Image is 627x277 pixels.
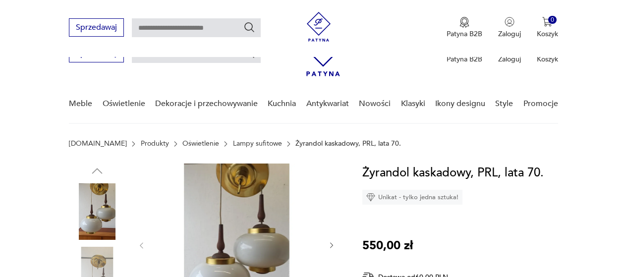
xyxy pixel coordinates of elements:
img: Patyna - sklep z meblami i dekoracjami vintage [304,12,334,42]
a: Kuchnia [268,85,296,123]
button: Sprzedawaj [69,18,124,37]
a: Sprzedawaj [69,25,124,32]
div: Unikat - tylko jedna sztuka! [362,190,462,205]
img: Ikonka użytkownika [505,17,514,27]
img: Ikona medalu [459,17,469,28]
button: Zaloguj [498,17,521,39]
a: Oświetlenie [103,85,145,123]
a: Klasyki [401,85,425,123]
a: [DOMAIN_NAME] [69,140,127,148]
p: Koszyk [537,55,558,64]
p: Patyna B2B [447,55,482,64]
p: Żyrandol kaskadowy, PRL, lata 70. [295,140,401,148]
p: Koszyk [537,29,558,39]
button: Szukaj [243,21,255,33]
button: Patyna B2B [447,17,482,39]
p: Zaloguj [498,29,521,39]
a: Ikona medaluPatyna B2B [447,17,482,39]
a: Ikony designu [435,85,485,123]
div: 0 [548,16,557,24]
p: Zaloguj [498,55,521,64]
a: Antykwariat [306,85,349,123]
a: Nowości [359,85,391,123]
a: Sprzedawaj [69,51,124,57]
a: Meble [69,85,92,123]
a: Oświetlenie [182,140,219,148]
h1: Żyrandol kaskadowy, PRL, lata 70. [362,164,544,182]
a: Lampy sufitowe [233,140,282,148]
button: 0Koszyk [537,17,558,39]
img: Zdjęcie produktu Żyrandol kaskadowy, PRL, lata 70. [69,183,125,240]
a: Promocje [523,85,558,123]
a: Dekoracje i przechowywanie [155,85,258,123]
img: Ikona koszyka [542,17,552,27]
a: Style [495,85,513,123]
p: Patyna B2B [447,29,482,39]
p: 550,00 zł [362,236,413,255]
img: Ikona diamentu [366,193,375,202]
a: Produkty [141,140,169,148]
